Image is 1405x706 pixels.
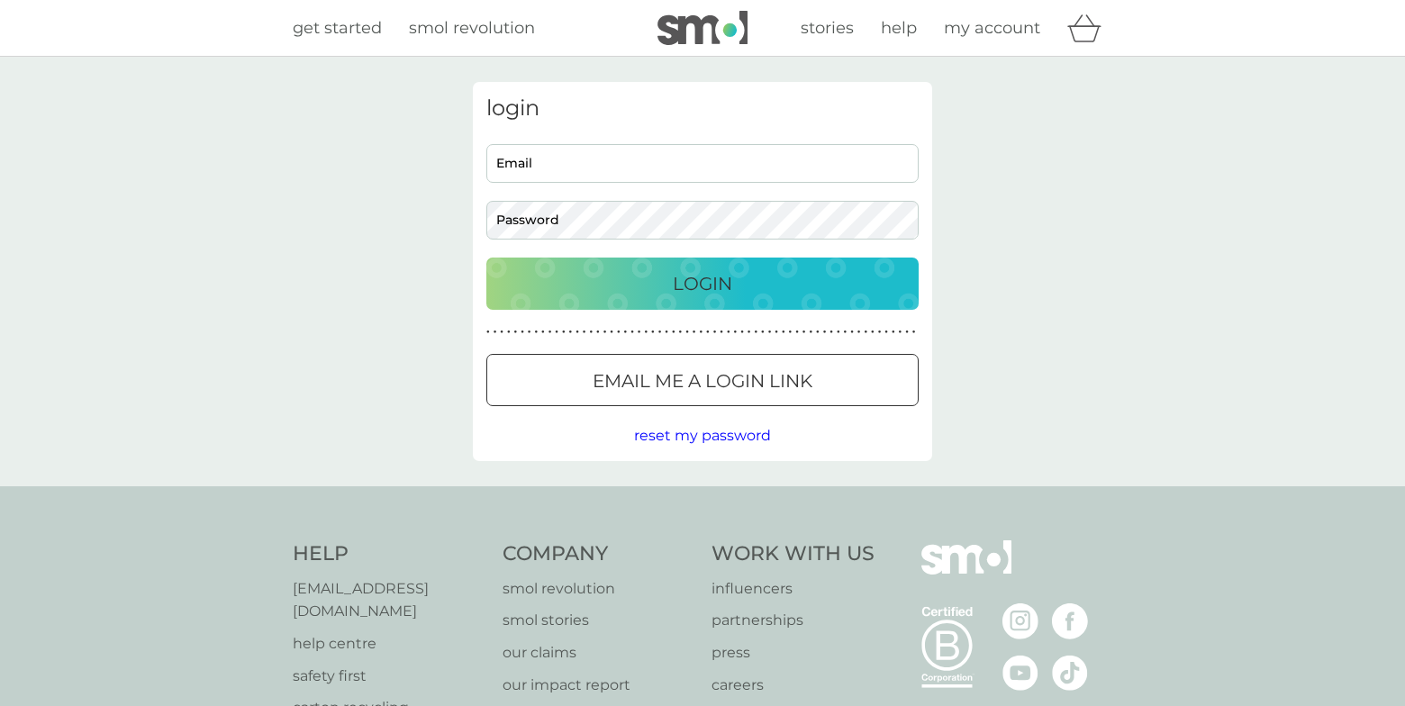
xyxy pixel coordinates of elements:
[507,328,511,337] p: ●
[944,18,1040,38] span: my account
[528,328,531,337] p: ●
[534,328,538,337] p: ●
[293,540,485,568] h4: Help
[503,577,694,601] a: smol revolution
[712,609,875,632] a: partnerships
[712,674,875,697] a: careers
[881,15,917,41] a: help
[892,328,895,337] p: ●
[548,328,552,337] p: ●
[486,95,919,122] h3: login
[589,328,593,337] p: ●
[802,328,806,337] p: ●
[740,328,744,337] p: ●
[514,328,518,337] p: ●
[727,328,730,337] p: ●
[706,328,710,337] p: ●
[658,328,662,337] p: ●
[679,328,683,337] p: ●
[1002,655,1038,691] img: visit the smol Youtube page
[486,328,490,337] p: ●
[823,328,827,337] p: ●
[673,269,732,298] p: Login
[293,15,382,41] a: get started
[905,328,909,337] p: ●
[634,427,771,444] span: reset my password
[884,328,888,337] p: ●
[685,328,689,337] p: ●
[829,328,833,337] p: ●
[409,15,535,41] a: smol revolution
[624,328,628,337] p: ●
[881,18,917,38] span: help
[921,540,1011,602] img: smol
[878,328,882,337] p: ●
[503,641,694,665] a: our claims
[630,328,634,337] p: ●
[1052,603,1088,639] img: visit the smol Facebook page
[1052,655,1088,691] img: visit the smol Tiktok page
[610,328,613,337] p: ●
[644,328,648,337] p: ●
[293,18,382,38] span: get started
[409,18,535,38] span: smol revolution
[768,328,772,337] p: ●
[603,328,607,337] p: ●
[899,328,902,337] p: ●
[293,665,485,688] a: safety first
[503,674,694,697] a: our impact report
[775,328,778,337] p: ●
[503,609,694,632] a: smol stories
[486,354,919,406] button: Email me a login link
[665,328,668,337] p: ●
[801,15,854,41] a: stories
[944,15,1040,41] a: my account
[850,328,854,337] p: ●
[837,328,840,337] p: ●
[583,328,586,337] p: ●
[541,328,545,337] p: ●
[672,328,675,337] p: ●
[494,328,497,337] p: ●
[782,328,785,337] p: ●
[789,328,793,337] p: ●
[657,11,748,45] img: smol
[816,328,820,337] p: ●
[1002,603,1038,639] img: visit the smol Instagram page
[761,328,765,337] p: ●
[638,328,641,337] p: ●
[734,328,738,337] p: ●
[912,328,916,337] p: ●
[562,328,566,337] p: ●
[795,328,799,337] p: ●
[293,632,485,656] a: help centre
[593,367,812,395] p: Email me a login link
[500,328,503,337] p: ●
[634,424,771,448] button: reset my password
[857,328,861,337] p: ●
[748,328,751,337] p: ●
[844,328,848,337] p: ●
[712,540,875,568] h4: Work With Us
[699,328,702,337] p: ●
[521,328,524,337] p: ●
[293,577,485,623] a: [EMAIL_ADDRESS][DOMAIN_NAME]
[569,328,573,337] p: ●
[617,328,621,337] p: ●
[1067,10,1112,46] div: basket
[503,540,694,568] h4: Company
[712,641,875,665] a: press
[486,258,919,310] button: Login
[712,577,875,601] a: influencers
[809,328,812,337] p: ●
[720,328,723,337] p: ●
[713,328,717,337] p: ●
